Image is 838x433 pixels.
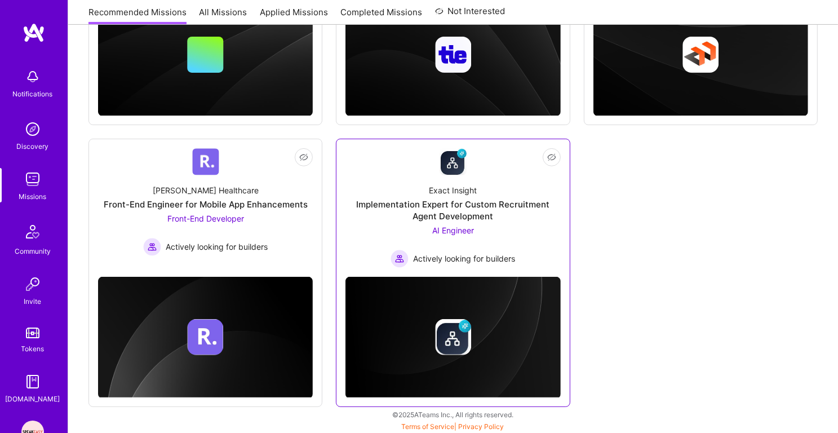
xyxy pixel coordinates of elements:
a: Company LogoExact InsightImplementation Expert for Custom Recruitment Agent DevelopmentAI Enginee... [345,148,560,268]
a: Company Logo[PERSON_NAME] HealthcareFront-End Engineer for Mobile App EnhancementsFront-End Devel... [98,148,313,268]
div: Implementation Expert for Custom Recruitment Agent Development [345,198,560,222]
span: | [402,422,504,431]
div: Invite [24,295,42,307]
div: Tokens [21,343,45,355]
img: Company logo [435,319,471,355]
i: icon EyeClosed [547,153,556,162]
span: AI Engineer [432,226,474,235]
img: cover [345,277,560,399]
img: Company logo [682,37,719,73]
div: Front-End Engineer for Mobile App Enhancements [104,198,308,210]
img: Company Logo [440,148,467,175]
img: Community [19,218,46,245]
div: © 2025 ATeams Inc., All rights reserved. [68,400,838,428]
img: Invite [21,273,44,295]
img: Actively looking for builders [391,250,409,268]
div: [PERSON_NAME] Healthcare [153,184,259,196]
a: Privacy Policy [459,422,504,431]
div: [DOMAIN_NAME] [6,393,60,405]
img: teamwork [21,168,44,191]
div: Notifications [13,88,53,100]
a: Not Interested [435,5,506,25]
span: Actively looking for builders [166,241,268,253]
img: guide book [21,370,44,393]
a: All Missions [199,6,247,25]
div: Missions [19,191,47,202]
span: Actively looking for builders [413,253,515,264]
img: logo [23,23,45,43]
img: cover [98,277,313,399]
a: Completed Missions [341,6,423,25]
div: Community [15,245,51,257]
a: Recommended Missions [88,6,187,25]
img: Company logo [435,37,471,73]
i: icon EyeClosed [299,153,308,162]
img: tokens [26,328,39,338]
img: Company logo [188,319,224,355]
img: discovery [21,118,44,140]
span: Front-End Developer [167,214,244,223]
a: Applied Missions [260,6,328,25]
div: Exact Insight [429,184,477,196]
img: Actively looking for builders [143,238,161,256]
a: Terms of Service [402,422,455,431]
img: bell [21,65,44,88]
div: Discovery [17,140,49,152]
img: Company Logo [192,148,219,175]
